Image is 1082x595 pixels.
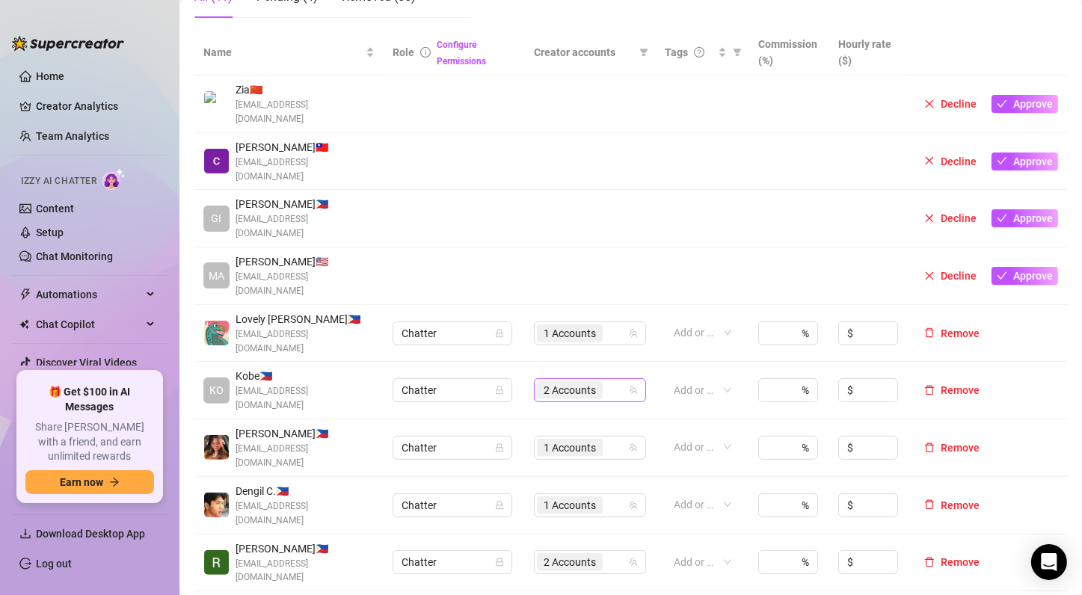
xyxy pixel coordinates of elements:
button: Decline [918,267,983,285]
span: Chatter [402,551,503,573]
button: Approve [992,95,1058,113]
span: Decline [941,98,977,110]
span: Remove [941,442,980,454]
span: Approve [1013,98,1053,110]
a: Home [36,70,64,82]
img: Lovely Gablines [204,321,229,345]
span: lock [495,386,504,395]
a: Creator Analytics [36,94,156,118]
img: AI Chatter [102,168,126,190]
span: GI [212,210,222,226]
button: Remove [918,496,986,514]
img: Dengil Consigna [204,493,229,517]
span: lock [495,558,504,567]
a: Discover Viral Videos [36,357,137,369]
span: [PERSON_NAME] 🇵🇭 [236,540,375,557]
span: Share [PERSON_NAME] with a friend, and earn unlimited rewards [25,420,154,464]
span: delete [924,327,935,338]
span: Remove [941,327,980,339]
button: Decline [918,209,983,227]
span: 1 Accounts [537,324,603,342]
span: team [629,329,638,338]
span: check [997,271,1007,281]
span: [EMAIL_ADDRESS][DOMAIN_NAME] [236,499,375,528]
span: Approve [1013,155,1053,167]
span: question-circle [694,47,704,58]
span: close [924,213,935,223]
span: 1 Accounts [544,440,596,456]
span: KO [209,382,224,398]
span: lock [495,329,504,338]
span: Chatter [402,379,503,401]
span: download [19,528,31,540]
button: Approve [992,152,1058,170]
span: team [629,501,638,510]
span: Tags [665,44,688,61]
span: close [924,99,935,109]
span: Lovely [PERSON_NAME] 🇵🇭 [236,311,375,327]
button: Decline [918,152,983,170]
span: [EMAIL_ADDRESS][DOMAIN_NAME] [236,98,375,126]
span: team [629,558,638,567]
th: Name [194,30,384,75]
span: Chat Copilot [36,312,142,336]
span: Creator accounts [534,44,633,61]
span: Zia 🇨🇳 [236,81,375,98]
span: Dengil C. 🇵🇭 [236,483,375,499]
span: close [924,155,935,166]
span: 1 Accounts [544,325,596,342]
button: Earn nowarrow-right [25,470,154,494]
span: lock [495,443,504,452]
button: Remove [918,324,986,342]
span: 🎁 Get $100 in AI Messages [25,385,154,414]
img: Chat Copilot [19,319,29,330]
span: [EMAIL_ADDRESS][DOMAIN_NAME] [236,384,375,413]
span: info-circle [420,47,431,58]
span: [EMAIL_ADDRESS][DOMAIN_NAME] [236,212,375,241]
span: filter [733,48,742,57]
a: Chat Monitoring [36,250,113,262]
span: team [629,443,638,452]
a: Team Analytics [36,130,109,142]
span: Name [203,44,363,61]
span: [EMAIL_ADDRESS][DOMAIN_NAME] [236,442,375,470]
span: [EMAIL_ADDRESS][DOMAIN_NAME] [236,270,375,298]
span: Decline [941,212,977,224]
a: Setup [36,226,64,238]
th: Hourly rate ($) [829,30,909,75]
img: charo fabayos [204,149,229,173]
span: Remove [941,556,980,568]
span: Decline [941,155,977,167]
span: team [629,386,638,395]
span: Approve [1013,270,1053,282]
span: 2 Accounts [537,553,603,571]
a: Content [36,203,74,215]
span: thunderbolt [19,289,31,300]
span: Decline [941,270,977,282]
span: close [924,271,935,281]
button: Remove [918,381,986,399]
button: Remove [918,439,986,457]
span: arrow-right [109,477,120,487]
span: Chatter [402,322,503,345]
span: check [997,155,1007,166]
span: [EMAIL_ADDRESS][DOMAIN_NAME] [236,557,375,585]
span: Chatter [402,494,503,517]
span: delete [924,443,935,453]
a: Configure Permissions [437,40,486,67]
th: Commission (%) [749,30,829,75]
span: check [997,213,1007,223]
span: delete [924,557,935,567]
span: Earn now [60,476,103,488]
span: delete [924,385,935,395]
span: Automations [36,283,142,306]
span: 1 Accounts [537,496,603,514]
span: Chatter [402,437,503,459]
span: check [997,99,1007,109]
a: Log out [36,558,72,570]
img: logo-BBDzfeDw.svg [12,36,124,51]
button: Approve [992,209,1058,227]
span: [EMAIL_ADDRESS][DOMAIN_NAME] [236,155,375,184]
span: 2 Accounts [544,554,596,570]
span: Approve [1013,212,1053,224]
